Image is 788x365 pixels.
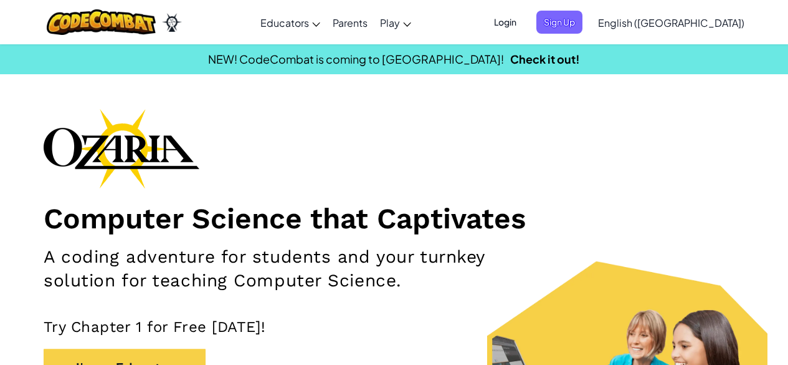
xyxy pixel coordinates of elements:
[44,201,744,236] h1: Computer Science that Captivates
[208,52,504,66] span: NEW! CodeCombat is coming to [GEOGRAPHIC_DATA]!
[44,109,199,188] img: Ozaria branding logo
[592,6,751,39] a: English ([GEOGRAPHIC_DATA])
[162,13,182,32] img: Ozaria
[47,9,156,35] img: CodeCombat logo
[44,245,513,293] h2: A coding adventure for students and your turnkey solution for teaching Computer Science.
[487,11,524,34] button: Login
[510,52,580,66] a: Check it out!
[44,318,744,336] p: Try Chapter 1 for Free [DATE]!
[374,6,417,39] a: Play
[598,16,744,29] span: English ([GEOGRAPHIC_DATA])
[254,6,326,39] a: Educators
[536,11,582,34] button: Sign Up
[380,16,400,29] span: Play
[326,6,374,39] a: Parents
[260,16,309,29] span: Educators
